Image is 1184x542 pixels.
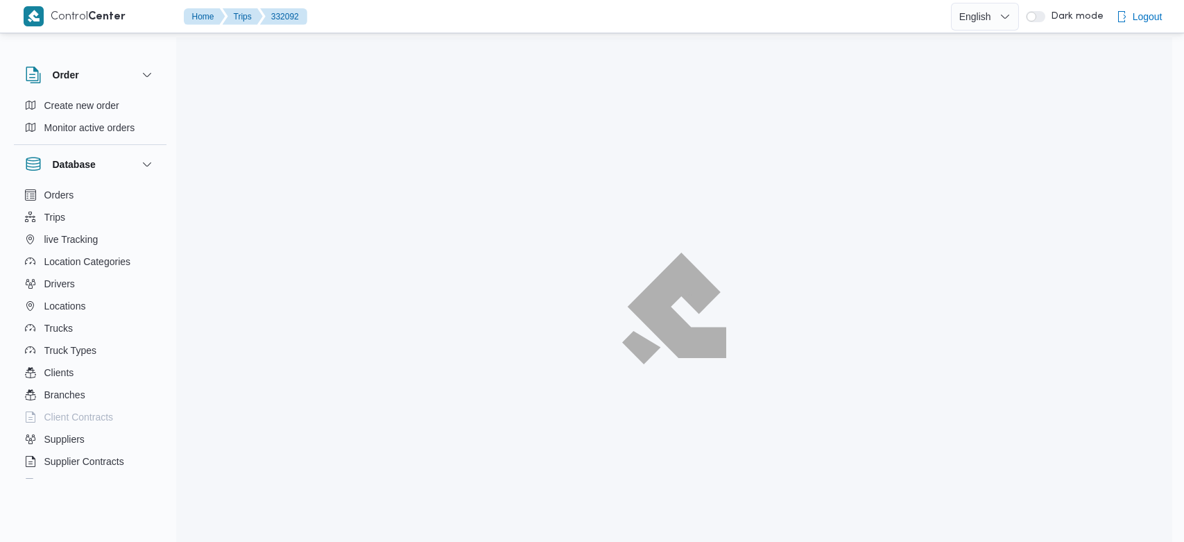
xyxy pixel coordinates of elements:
span: Clients [44,364,74,381]
span: Suppliers [44,431,85,448]
button: Orders [19,184,161,206]
h3: Order [53,67,79,83]
button: Suppliers [19,428,161,450]
button: Order [25,67,155,83]
span: Supplier Contracts [44,453,124,470]
button: Trucks [19,317,161,339]
span: Logout [1133,8,1162,25]
button: Truck Types [19,339,161,362]
span: Dark mode [1045,11,1104,22]
button: Trips [223,8,263,25]
span: Trips [44,209,66,226]
span: live Tracking [44,231,98,248]
h3: Database [53,156,96,173]
button: Branches [19,384,161,406]
div: Database [14,184,166,484]
button: Create new order [19,94,161,117]
button: Location Categories [19,251,161,273]
span: Client Contracts [44,409,114,425]
button: Locations [19,295,161,317]
button: Database [25,156,155,173]
img: X8yXhbKr1z7QwAAAABJRU5ErkJggg== [24,6,44,26]
span: Trucks [44,320,73,337]
span: Truck Types [44,342,96,359]
span: Devices [44,475,79,492]
button: Devices [19,473,161,495]
span: Create new order [44,97,119,114]
div: Order [14,94,166,144]
span: Location Categories [44,253,131,270]
span: Branches [44,387,85,403]
b: Center [88,12,126,22]
button: Monitor active orders [19,117,161,139]
span: Drivers [44,276,75,292]
button: live Tracking [19,228,161,251]
button: Client Contracts [19,406,161,428]
button: Clients [19,362,161,384]
button: 332092 [260,8,307,25]
button: Supplier Contracts [19,450,161,473]
button: Trips [19,206,161,228]
span: Orders [44,187,74,203]
img: ILLA Logo [628,260,719,357]
button: Logout [1110,3,1168,31]
span: Locations [44,298,86,314]
button: Drivers [19,273,161,295]
span: Monitor active orders [44,119,135,136]
button: Home [184,8,225,25]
